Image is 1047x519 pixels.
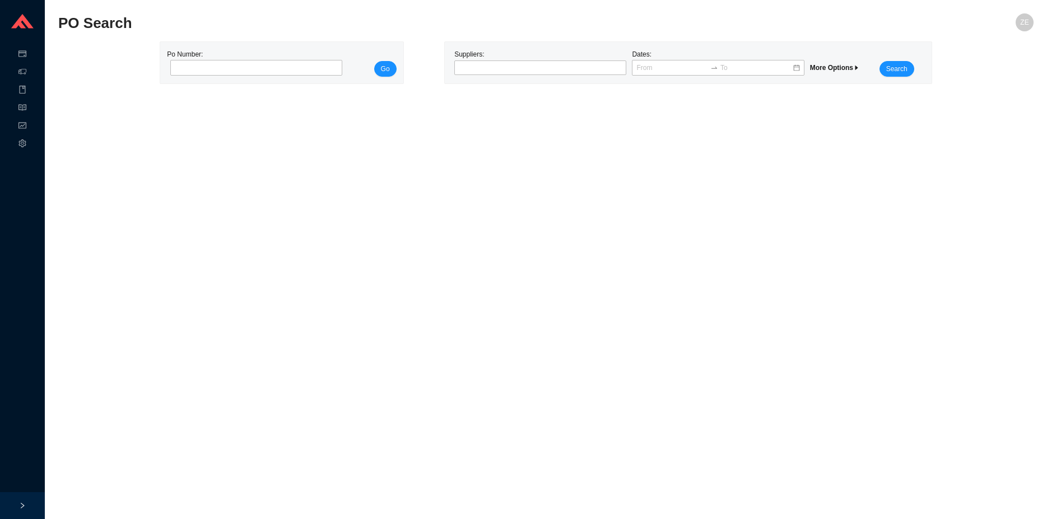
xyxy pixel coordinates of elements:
[636,62,708,73] input: From
[452,49,629,77] div: Suppliers:
[629,49,807,77] div: Dates:
[886,63,908,74] span: Search
[720,62,792,73] input: To
[18,135,26,153] span: setting
[710,64,718,72] span: swap-right
[18,82,26,100] span: book
[18,46,26,64] span: credit-card
[880,61,914,77] button: Search
[58,13,790,33] h2: PO Search
[710,64,718,72] span: to
[810,64,860,72] span: More Options
[381,63,390,74] span: Go
[853,64,860,71] span: caret-right
[1020,13,1029,31] span: ZE
[374,61,397,77] button: Go
[167,49,339,77] div: Po Number:
[18,118,26,135] span: fund
[18,100,26,118] span: read
[19,502,26,509] span: right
